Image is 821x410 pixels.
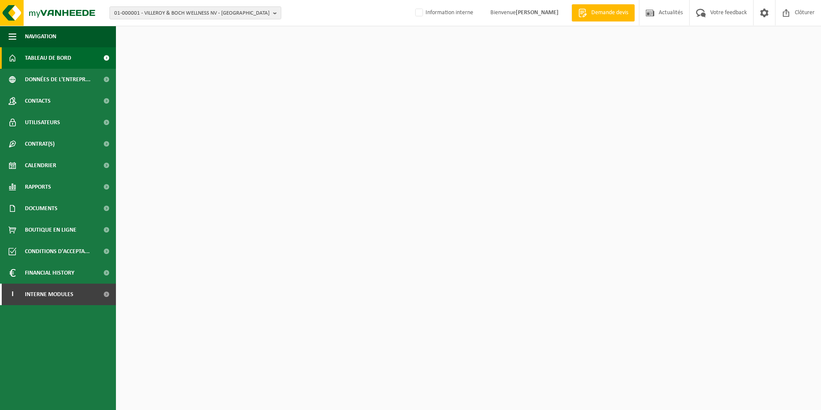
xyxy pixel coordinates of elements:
[114,7,270,20] span: 01-000001 - VILLEROY & BOCH WELLNESS NV - [GEOGRAPHIC_DATA]
[516,9,559,16] strong: [PERSON_NAME]
[589,9,630,17] span: Demande devis
[572,4,635,21] a: Demande devis
[25,284,73,305] span: Interne modules
[25,47,71,69] span: Tableau de bord
[25,133,55,155] span: Contrat(s)
[25,26,56,47] span: Navigation
[25,155,56,176] span: Calendrier
[25,176,51,198] span: Rapports
[25,90,51,112] span: Contacts
[25,112,60,133] span: Utilisateurs
[25,262,74,284] span: Financial History
[414,6,473,19] label: Information interne
[25,219,76,241] span: Boutique en ligne
[25,198,58,219] span: Documents
[9,284,16,305] span: I
[25,241,90,262] span: Conditions d'accepta...
[109,6,281,19] button: 01-000001 - VILLEROY & BOCH WELLNESS NV - [GEOGRAPHIC_DATA]
[25,69,91,90] span: Données de l'entrepr...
